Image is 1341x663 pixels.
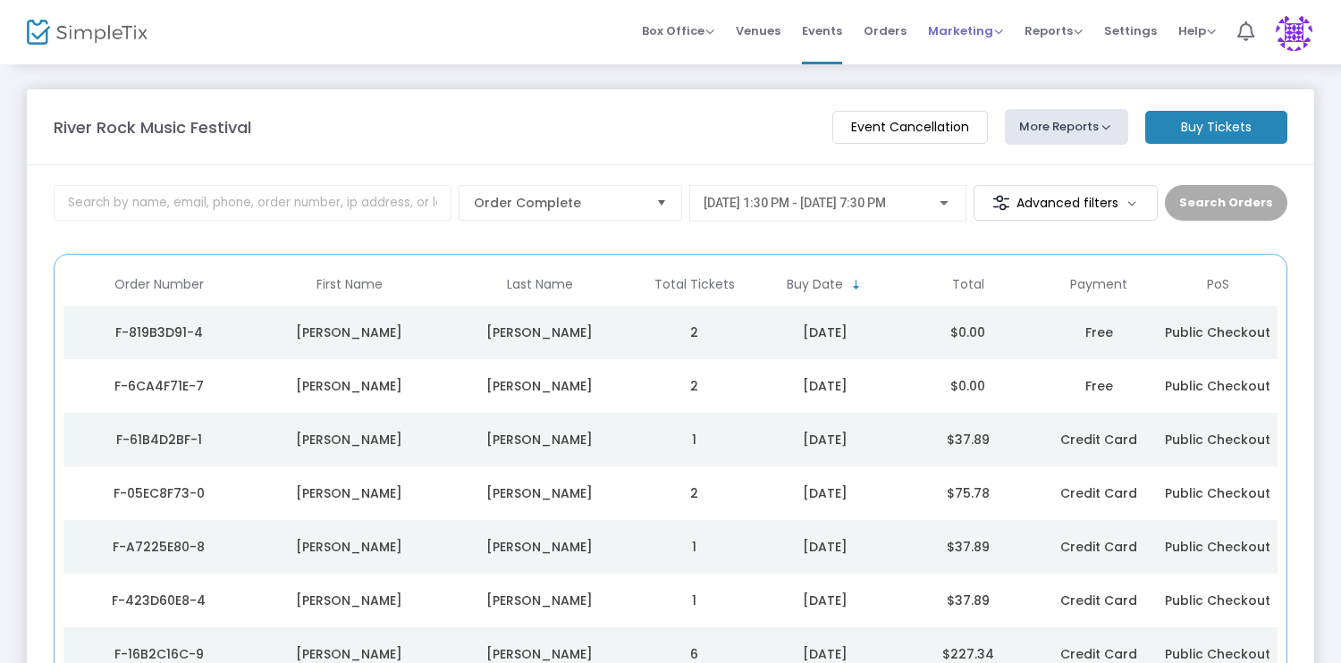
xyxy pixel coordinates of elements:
[1060,592,1137,609] span: Credit Card
[258,538,440,556] div: Tyler
[258,484,440,502] div: Rebecca
[897,306,1040,359] td: $0.00
[952,277,984,292] span: Total
[928,22,1003,39] span: Marketing
[68,645,249,663] div: F-16B2C16C-9
[1085,323,1113,341] span: Free
[1165,538,1270,556] span: Public Checkout
[758,538,892,556] div: 8/11/2025
[449,592,630,609] div: Burt
[758,323,892,341] div: 8/12/2025
[316,277,383,292] span: First Name
[258,377,440,395] div: Isabelle
[68,323,249,341] div: F-819B3D91-4
[635,574,754,627] td: 1
[897,466,1040,520] td: $75.78
[635,413,754,466] td: 1
[1070,277,1127,292] span: Payment
[1060,431,1137,449] span: Credit Card
[449,377,630,395] div: Lombardo
[897,413,1040,466] td: $37.89
[849,278,864,292] span: Sortable
[1165,431,1270,449] span: Public Checkout
[635,264,754,306] th: Total Tickets
[974,185,1159,221] m-button: Advanced filters
[1165,645,1270,663] span: Public Checkout
[649,186,674,220] button: Select
[897,520,1040,574] td: $37.89
[1165,592,1270,609] span: Public Checkout
[1207,277,1229,292] span: PoS
[68,431,249,449] div: F-61B4D2BF-1
[68,538,249,556] div: F-A7225E80-8
[635,466,754,520] td: 2
[832,111,988,144] m-button: Event Cancellation
[635,306,754,359] td: 2
[897,574,1040,627] td: $37.89
[258,323,440,341] div: Jim
[1145,111,1287,144] m-button: Buy Tickets
[449,645,630,663] div: seelen
[736,8,780,54] span: Venues
[54,185,451,221] input: Search by name, email, phone, order number, ip address, or last 4 digits of card
[802,8,842,54] span: Events
[897,359,1040,413] td: $0.00
[758,431,892,449] div: 8/11/2025
[68,484,249,502] div: F-05EC8F73-0
[704,196,886,210] span: [DATE] 1:30 PM - [DATE] 7:30 PM
[758,377,892,395] div: 8/12/2025
[507,277,573,292] span: Last Name
[1060,645,1137,663] span: Credit Card
[1005,109,1128,145] button: More Reports
[864,8,907,54] span: Orders
[758,484,892,502] div: 8/11/2025
[68,592,249,609] div: F-423D60E8-4
[1060,484,1137,502] span: Credit Card
[258,645,440,663] div: johanna
[635,359,754,413] td: 2
[1104,8,1157,54] span: Settings
[258,431,440,449] div: JEFF
[635,520,754,574] td: 1
[1165,484,1270,502] span: Public Checkout
[68,377,249,395] div: F-6CA4F71E-7
[449,538,630,556] div: Cain
[787,277,843,292] span: Buy Date
[1085,377,1113,395] span: Free
[1060,538,1137,556] span: Credit Card
[1165,377,1270,395] span: Public Checkout
[642,22,714,39] span: Box Office
[54,115,251,139] m-panel-title: River Rock Music Festival
[1165,323,1270,341] span: Public Checkout
[474,194,642,212] span: Order Complete
[449,323,630,341] div: Foster
[258,592,440,609] div: John
[114,277,204,292] span: Order Number
[758,645,892,663] div: 8/10/2025
[1178,22,1216,39] span: Help
[449,484,630,502] div: Lynch
[992,194,1010,212] img: filter
[449,431,630,449] div: OMARA
[1025,22,1083,39] span: Reports
[758,592,892,609] div: 8/10/2025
